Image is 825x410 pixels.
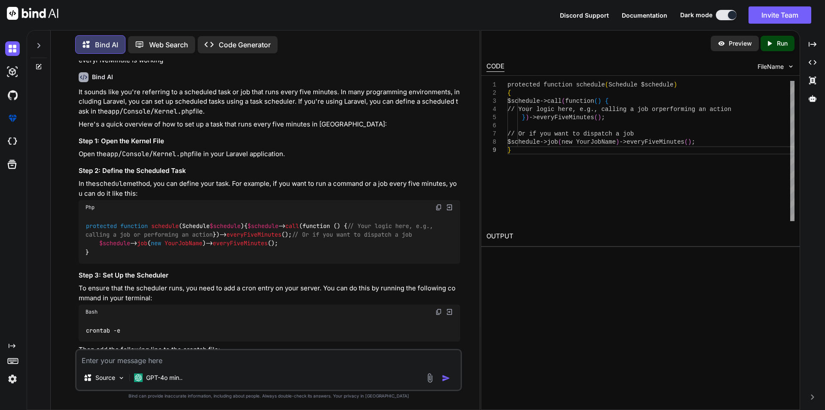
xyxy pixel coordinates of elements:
[79,284,460,303] p: To ensure that the scheduler runs, you need to add a cron entry on your server. You can do this b...
[210,222,241,230] span: $schedule
[442,374,450,382] img: icon
[79,87,460,117] p: It sounds like you're referring to a scheduled task or job that runs every five minutes. In many ...
[86,204,95,211] span: Php
[622,11,667,20] button: Documentation
[486,62,504,72] div: CODE
[691,139,695,145] span: ;
[601,114,605,121] span: ;
[594,98,597,105] span: (
[435,308,442,315] img: copy
[507,89,511,96] span: {
[565,98,594,105] span: function
[79,149,460,159] p: Open the file in your Laravel application.
[446,203,453,211] img: Open in Browser
[108,107,193,116] code: app/Console/Kernel.php
[562,139,616,145] span: new YourJobName
[486,138,496,146] div: 8
[92,73,113,81] h6: Bind AI
[79,120,460,129] p: Here's a quick overview of how to set up a task that runs every five minutes in [GEOGRAPHIC_DATA]:
[560,11,609,20] button: Discord Support
[5,372,20,386] img: settings
[529,114,594,121] span: ->everyFiveMinutes
[622,12,667,19] span: Documentation
[718,40,725,47] img: preview
[120,222,244,230] span: ( )
[165,240,202,247] span: YourJobName
[680,11,712,19] span: Dark mode
[86,222,117,230] span: protected
[226,231,281,238] span: everyFiveMinutes
[673,81,677,88] span: )
[5,88,20,102] img: githubDark
[7,7,58,20] img: Bind AI
[562,98,565,105] span: (
[5,111,20,126] img: premium
[182,222,241,230] span: Schedule
[137,240,147,247] span: job
[219,40,271,50] p: Code Generator
[5,65,20,79] img: darkAi-studio
[425,373,435,383] img: attachment
[605,81,608,88] span: (
[507,106,659,113] span: // Your logic here, e.g., calling a job or
[507,130,634,137] span: // Or if you want to dispatch a job
[86,222,437,238] span: // Your logic here, e.g., calling a job or performing an action
[120,222,148,230] span: function
[96,179,127,188] code: schedule
[247,222,278,230] span: $schedule
[95,373,115,382] p: Source
[486,81,496,89] div: 1
[292,231,412,238] span: // Or if you want to dispatch a job
[486,89,496,97] div: 2
[758,62,784,71] span: FileName
[507,98,562,105] span: $schedule->call
[729,39,752,48] p: Preview
[75,393,462,399] p: Bind can provide inaccurate information, including about people. Always double-check its answers....
[598,114,601,121] span: )
[149,40,188,50] p: Web Search
[777,39,788,48] p: Run
[749,6,811,24] button: Invite Team
[688,139,691,145] span: )
[486,130,496,138] div: 7
[146,373,183,382] p: GPT-4o min..
[486,114,496,122] div: 5
[79,271,460,281] h3: Step 3: Set Up the Scheduler
[608,81,673,88] span: Schedule $schedule
[213,240,268,247] span: everyFiveMinutes
[79,345,460,355] p: Then add the following line to the crontab file:
[486,105,496,114] div: 4
[787,63,794,70] img: chevron down
[486,122,496,130] div: 6
[446,308,453,316] img: Open in Browser
[95,40,118,50] p: Bind AI
[598,98,601,105] span: )
[507,139,558,145] span: $schedule->job
[79,179,460,198] p: In the method, you can define your task. For example, if you want to run a command or a job every...
[435,204,442,211] img: copy
[134,373,143,382] img: GPT-4o mini
[558,139,561,145] span: (
[79,136,460,146] h3: Step 1: Open the Kernel File
[285,222,299,230] span: call
[5,134,20,149] img: cloudideIcon
[522,114,525,121] span: }
[486,97,496,105] div: 3
[507,81,605,88] span: protected function schedule
[79,55,460,65] p: everyFiveMinute is working
[507,147,511,154] span: }
[86,326,121,335] code: crontab -e
[86,308,98,315] span: Bash
[605,98,608,105] span: {
[526,114,529,121] span: )
[107,150,192,158] code: app/Console/Kernel.php
[684,139,687,145] span: (
[486,146,496,154] div: 9
[659,106,731,113] span: performing an action
[99,240,130,247] span: $schedule
[481,226,800,247] h2: OUTPUT
[619,139,684,145] span: ->everyFiveMinutes
[118,374,125,382] img: Pick Models
[594,114,597,121] span: (
[560,12,609,19] span: Discord Support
